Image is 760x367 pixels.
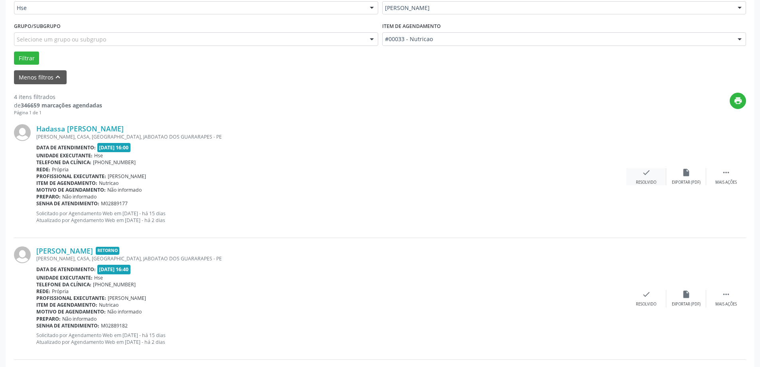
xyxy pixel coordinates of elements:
span: Nutricao [99,180,118,186]
b: Motivo de agendamento: [36,308,106,315]
span: Hse [94,274,103,281]
img: img [14,124,31,141]
p: Solicitado por Agendamento Web em [DATE] - há 15 dias Atualizado por Agendamento Web em [DATE] - ... [36,332,626,345]
div: Exportar (PDF) [672,180,701,185]
span: Própria [52,166,69,173]
b: Rede: [36,288,50,295]
div: Resolvido [636,302,656,307]
i:  [722,290,730,299]
span: [PERSON_NAME] [108,295,146,302]
b: Preparo: [36,193,61,200]
span: [PERSON_NAME] [385,4,730,12]
i: insert_drive_file [682,168,691,177]
b: Profissional executante: [36,173,106,180]
span: Nutricao [99,302,118,308]
label: Grupo/Subgrupo [14,20,61,32]
b: Unidade executante: [36,274,93,281]
img: img [14,246,31,263]
b: Data de atendimento: [36,144,96,151]
b: Motivo de agendamento: [36,186,106,193]
strong: 346659 marcações agendadas [21,101,102,109]
span: #00033 - Nutricao [385,35,730,43]
button: print [730,93,746,109]
i: check [642,168,651,177]
i: print [734,96,742,105]
span: [DATE] 16:00 [97,143,131,152]
label: Item de agendamento [382,20,441,32]
span: M02889182 [101,322,128,329]
i: check [642,290,651,299]
b: Item de agendamento: [36,302,97,308]
span: Hse [94,152,103,159]
span: Não informado [62,193,97,200]
i:  [722,168,730,177]
b: Data de atendimento: [36,266,96,273]
span: [PHONE_NUMBER] [93,281,136,288]
div: de [14,101,102,109]
b: Preparo: [36,315,61,322]
span: [DATE] 16:40 [97,265,131,274]
div: Página 1 de 1 [14,109,102,116]
button: Filtrar [14,52,39,65]
a: Hadassa [PERSON_NAME] [36,124,124,133]
b: Rede: [36,166,50,173]
b: Unidade executante: [36,152,93,159]
b: Profissional executante: [36,295,106,302]
div: [PERSON_NAME], CASA, [GEOGRAPHIC_DATA], JABOATAO DOS GUARARAPES - PE [36,255,626,262]
span: [PHONE_NUMBER] [93,159,136,166]
b: Senha de atendimento: [36,200,99,207]
button: Menos filtroskeyboard_arrow_up [14,70,67,84]
b: Telefone da clínica: [36,159,91,166]
a: [PERSON_NAME] [36,246,93,255]
div: Exportar (PDF) [672,302,701,307]
div: 4 itens filtrados [14,93,102,101]
i: keyboard_arrow_up [53,73,62,81]
span: [PERSON_NAME] [108,173,146,180]
span: M02889177 [101,200,128,207]
b: Item de agendamento: [36,180,97,186]
div: Resolvido [636,180,656,185]
i: insert_drive_file [682,290,691,299]
span: Não informado [107,186,142,193]
span: Não informado [62,315,97,322]
span: Retorno [96,247,119,255]
b: Telefone da clínica: [36,281,91,288]
div: Mais ações [715,302,737,307]
div: Mais ações [715,180,737,185]
b: Senha de atendimento: [36,322,99,329]
div: [PERSON_NAME], CASA, [GEOGRAPHIC_DATA], JABOATAO DOS GUARARAPES - PE [36,133,626,140]
span: Própria [52,288,69,295]
span: Hse [17,4,362,12]
p: Solicitado por Agendamento Web em [DATE] - há 15 dias Atualizado por Agendamento Web em [DATE] - ... [36,210,626,224]
span: Selecione um grupo ou subgrupo [17,35,106,44]
span: Não informado [107,308,142,315]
